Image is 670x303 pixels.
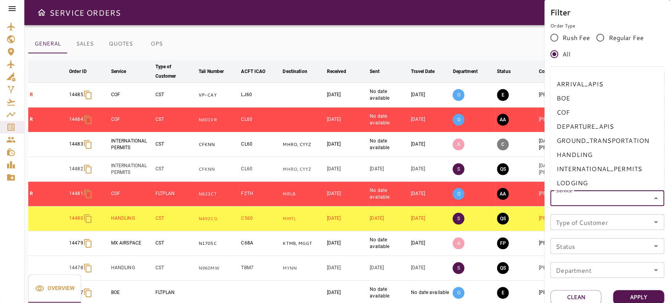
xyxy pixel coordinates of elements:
p: Order Type [550,22,664,29]
li: COF [550,105,664,119]
span: Rush Fee [562,33,590,42]
li: MX_AIRSPACE [550,190,664,204]
button: Close [650,193,661,204]
li: BOE [550,91,664,105]
div: rushFeeOrder [550,29,664,62]
h6: Filter [550,6,664,18]
li: HANDLING [550,148,664,162]
button: Open [650,241,661,252]
li: LODGING [550,176,664,190]
span: Regular Fee [608,33,644,42]
li: ARRIVAL_APIS [550,77,664,91]
li: DEPARTURE_APIS [550,119,664,133]
span: All [562,49,570,59]
button: Open [650,265,661,276]
li: INTERNATIONAL_PERMITS [550,162,664,176]
li: GROUND_TRANSPORTATION [550,133,664,148]
button: Open [650,217,661,228]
